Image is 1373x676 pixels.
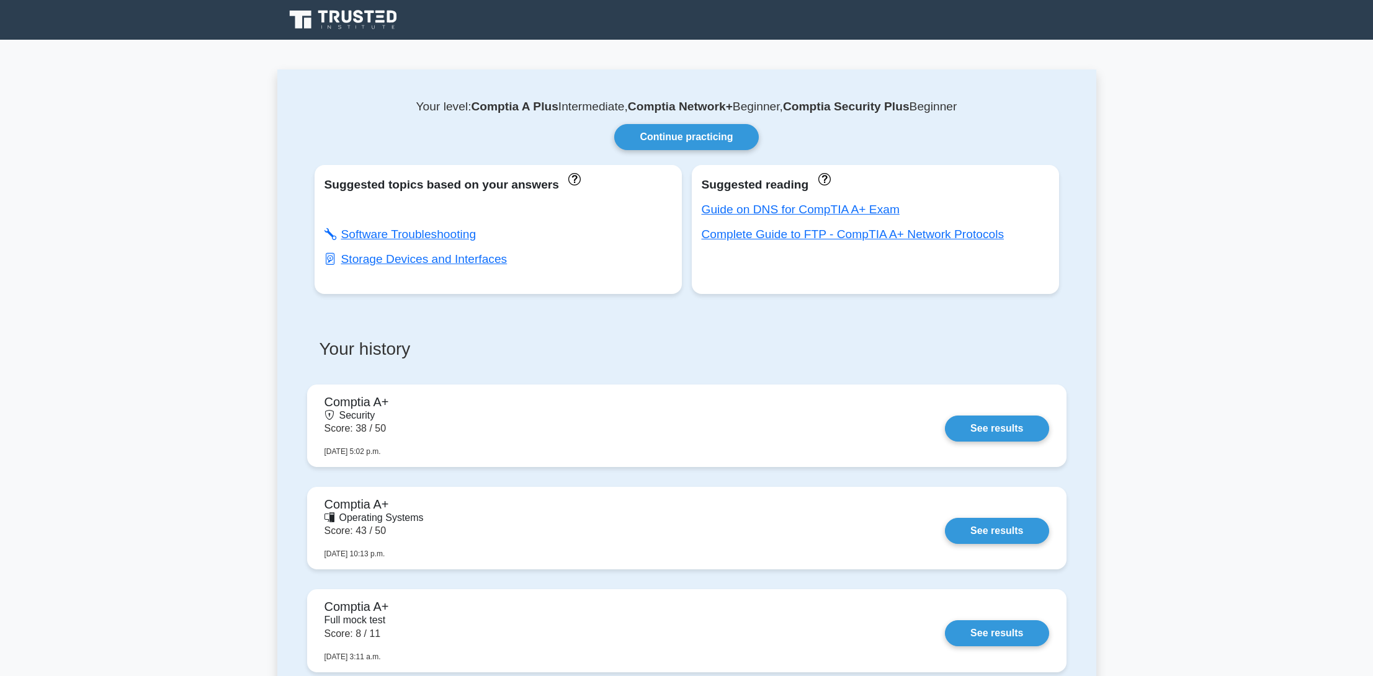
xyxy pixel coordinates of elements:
[945,416,1049,442] a: See results
[702,175,1049,195] div: Suggested reading
[324,252,508,265] a: Storage Devices and Interfaces
[945,518,1049,544] a: See results
[815,172,830,185] a: These concepts have been answered less than 50% correct. The guides disapear when you answer ques...
[324,175,672,195] div: Suggested topics based on your answers
[945,620,1049,646] a: See results
[565,172,581,185] a: These topics have been answered less than 50% correct. Topics disapear when you answer questions ...
[307,99,1067,114] p: Your level: Intermediate, Beginner, Beginner
[324,228,476,241] a: Software Troubleshooting
[628,100,733,113] b: Comptia Network+
[783,100,910,113] b: Comptia Security Plus
[471,100,558,113] b: Comptia A Plus
[614,124,758,150] a: Continue practicing
[702,228,1004,241] a: Complete Guide to FTP - CompTIA A+ Network Protocols
[702,203,900,216] a: Guide on DNS for CompTIA A+ Exam
[315,339,679,370] h3: Your history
